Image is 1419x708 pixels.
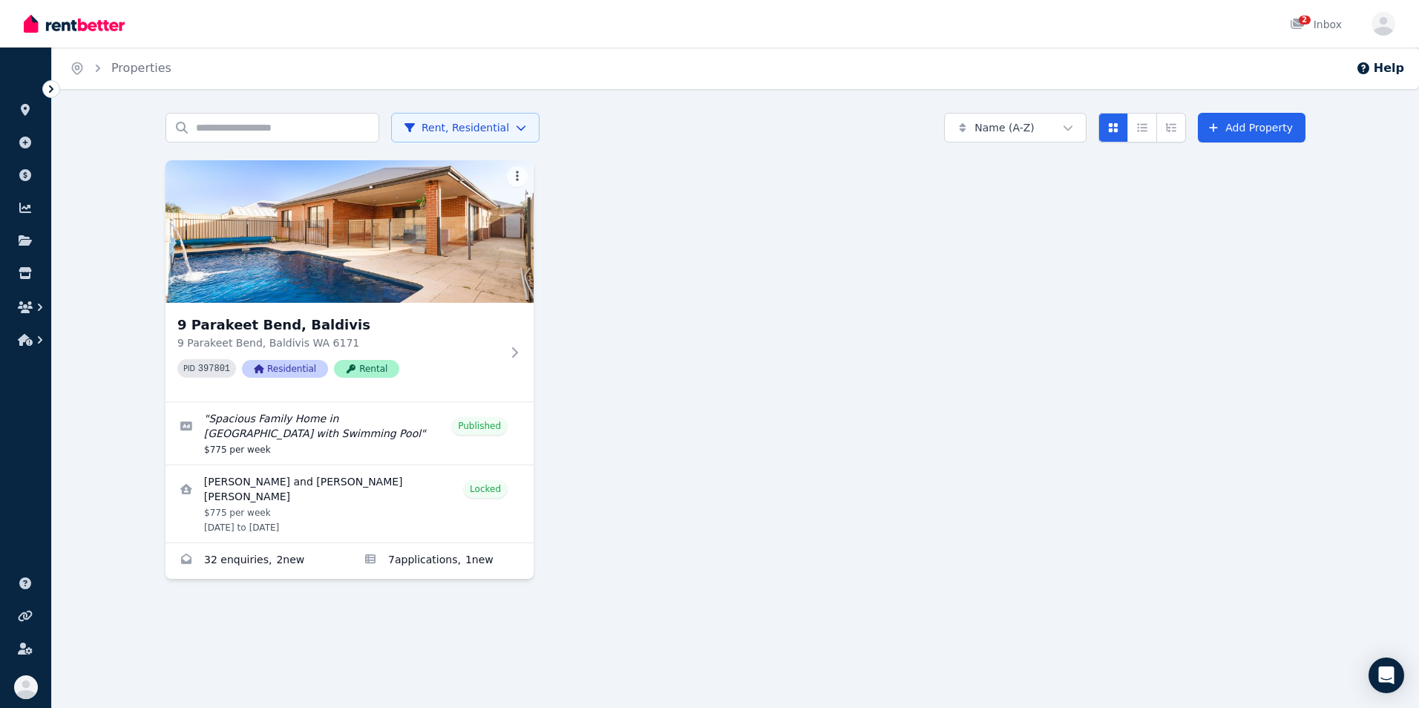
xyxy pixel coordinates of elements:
[111,61,171,75] a: Properties
[183,364,195,373] small: PID
[1098,113,1128,142] button: Card view
[507,166,528,187] button: More options
[350,543,534,579] a: Applications for 9 Parakeet Bend, Baldivis
[177,335,501,350] p: 9 Parakeet Bend, Baldivis WA 6171
[404,120,509,135] span: Rent, Residential
[1299,16,1311,24] span: 2
[52,47,189,89] nav: Breadcrumb
[24,13,125,35] img: RentBetter
[1356,59,1404,77] button: Help
[198,364,230,374] code: 397801
[1290,17,1342,32] div: Inbox
[242,360,328,378] span: Residential
[177,315,501,335] h3: 9 Parakeet Bend, Baldivis
[1156,113,1186,142] button: Expanded list view
[1369,658,1404,693] div: Open Intercom Messenger
[944,113,1087,142] button: Name (A-Z)
[1098,113,1186,142] div: View options
[166,160,534,401] a: 9 Parakeet Bend, Baldivis9 Parakeet Bend, Baldivis9 Parakeet Bend, Baldivis WA 6171PID 397801Resi...
[334,360,399,378] span: Rental
[166,402,534,465] a: Edit listing: Spacious Family Home in Baldivis with Swimming Pool
[166,160,534,303] img: 9 Parakeet Bend, Baldivis
[1127,113,1157,142] button: Compact list view
[1198,113,1305,142] a: Add Property
[974,120,1035,135] span: Name (A-Z)
[166,465,534,543] a: View details for Fiona Elliot and ROSS MACGREGOR ELLIOT
[166,543,350,579] a: Enquiries for 9 Parakeet Bend, Baldivis
[391,113,540,142] button: Rent, Residential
